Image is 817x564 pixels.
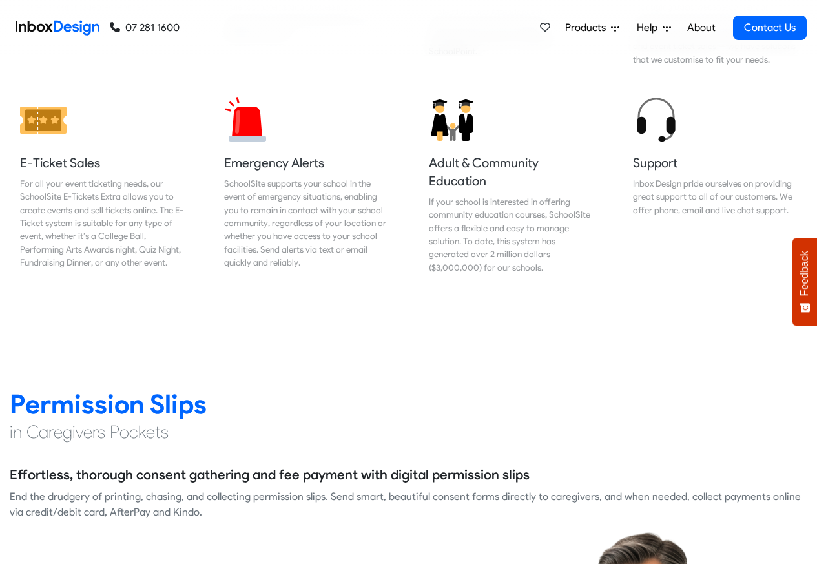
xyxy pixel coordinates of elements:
[733,16,807,40] a: Contact Us
[799,251,811,296] span: Feedback
[429,154,593,190] h5: Adult & Community Education
[560,15,625,41] a: Products
[10,388,807,421] h2: Permission Slips
[633,97,679,143] img: 2022_01_12_icon_headset.svg
[10,489,807,520] div: End the drudgery of printing, chasing, and collecting permission slips. Send smart, beautiful con...
[10,87,194,284] a: E-Ticket Sales For all your event ticketing needs, our SchoolSite E-Tickets Extra allows you to c...
[224,154,388,172] h5: Emergency Alerts
[224,97,271,143] img: 2022_01_12_icon_siren.svg
[20,177,184,269] div: For all your event ticketing needs, our SchoolSite E-Tickets Extra allows you to create events an...
[10,421,807,444] h4: in Caregivers Pockets
[10,465,530,485] h5: Effortless, thorough consent gathering and fee payment with digital permission slips
[429,97,475,143] img: 2022_01_12_icon_adult_education.svg
[214,87,398,284] a: Emergency Alerts SchoolSite supports your school in the event of emergency situations, enabling y...
[633,154,797,172] h5: Support
[792,238,817,326] button: Feedback - Show survey
[565,20,611,36] span: Products
[429,195,593,274] div: If your school is interested in offering community education courses, SchoolSite offers a flexibl...
[623,87,807,284] a: Support Inbox Design pride ourselves on providing great support to all of our customers. We offer...
[110,20,180,36] a: 07 281 1600
[632,15,676,41] a: Help
[633,177,797,216] div: Inbox Design pride ourselves on providing great support to all of our customers. We offer phone, ...
[224,177,388,269] div: SchoolSite supports your school in the event of emergency situations, enabling you to remain in c...
[683,15,719,41] a: About
[20,97,67,143] img: 2022_01_12_icon_ticket.svg
[637,20,663,36] span: Help
[419,87,603,284] a: Adult & Community Education If your school is interested in offering community education courses,...
[20,154,184,172] h5: E-Ticket Sales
